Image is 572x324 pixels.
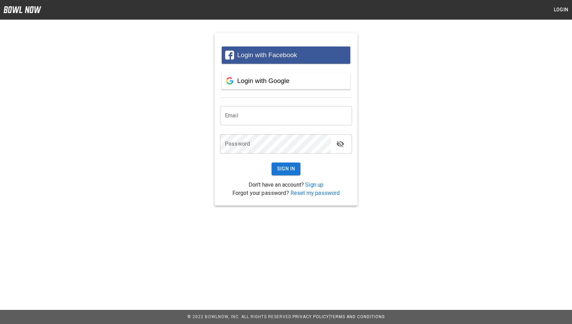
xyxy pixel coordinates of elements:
[293,314,329,319] a: Privacy Policy
[272,163,301,175] button: Sign In
[550,3,572,16] button: Login
[3,6,41,13] img: logo
[237,77,289,84] span: Login with Google
[290,190,340,196] a: Reset my password
[220,181,352,189] p: Don't have an account?
[220,189,352,197] p: Forgot your password?
[187,314,293,319] span: © 2022 BowlNow, Inc. All Rights Reserved.
[330,314,385,319] a: Terms and Conditions
[333,137,347,151] button: toggle password visibility
[237,51,297,59] span: Login with Facebook
[222,46,350,64] button: Login with Facebook
[305,181,323,188] a: Sign up
[222,72,350,90] button: Login with Google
